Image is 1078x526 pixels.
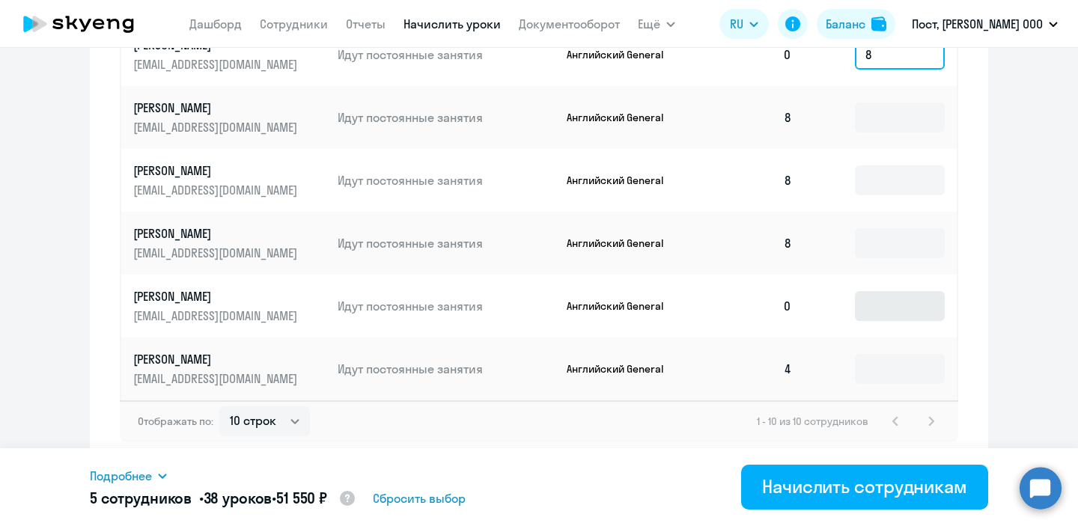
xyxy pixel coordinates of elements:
[133,100,326,135] a: [PERSON_NAME][EMAIL_ADDRESS][DOMAIN_NAME]
[519,16,620,31] a: Документооборот
[567,48,679,61] p: Английский General
[133,308,301,324] p: [EMAIL_ADDRESS][DOMAIN_NAME]
[276,489,327,507] span: 51 550 ₽
[567,299,679,313] p: Английский General
[699,275,804,337] td: 0
[699,23,804,86] td: 0
[133,182,301,198] p: [EMAIL_ADDRESS][DOMAIN_NAME]
[133,370,301,387] p: [EMAIL_ADDRESS][DOMAIN_NAME]
[133,162,301,179] p: [PERSON_NAME]
[338,109,555,126] p: Идут постоянные занятия
[871,16,886,31] img: balance
[404,16,501,31] a: Начислить уроки
[904,6,1065,42] button: Пост, [PERSON_NAME] ООО
[567,236,679,250] p: Английский General
[699,212,804,275] td: 8
[338,46,555,63] p: Идут постоянные занятия
[699,86,804,149] td: 8
[567,362,679,376] p: Английский General
[699,149,804,212] td: 8
[338,235,555,251] p: Идут постоянные занятия
[757,415,868,428] span: 1 - 10 из 10 сотрудников
[133,37,326,73] a: [PERSON_NAME][EMAIL_ADDRESS][DOMAIN_NAME]
[338,172,555,189] p: Идут постоянные занятия
[762,474,967,498] div: Начислить сотрудникам
[699,337,804,400] td: 4
[826,15,865,33] div: Баланс
[133,225,301,242] p: [PERSON_NAME]
[189,16,242,31] a: Дашборд
[338,298,555,314] p: Идут постоянные занятия
[133,225,326,261] a: [PERSON_NAME][EMAIL_ADDRESS][DOMAIN_NAME]
[260,16,328,31] a: Сотрудники
[730,15,743,33] span: RU
[138,415,213,428] span: Отображать по:
[912,15,1043,33] p: Пост, [PERSON_NAME] ООО
[90,488,356,510] h5: 5 сотрудников • •
[638,15,660,33] span: Ещё
[133,288,326,324] a: [PERSON_NAME][EMAIL_ADDRESS][DOMAIN_NAME]
[90,467,152,485] span: Подробнее
[741,465,988,510] button: Начислить сотрудникам
[567,174,679,187] p: Английский General
[133,119,301,135] p: [EMAIL_ADDRESS][DOMAIN_NAME]
[133,288,301,305] p: [PERSON_NAME]
[338,361,555,377] p: Идут постоянные занятия
[133,351,301,367] p: [PERSON_NAME]
[817,9,895,39] button: Балансbalance
[133,56,301,73] p: [EMAIL_ADDRESS][DOMAIN_NAME]
[204,489,272,507] span: 38 уроков
[133,351,326,387] a: [PERSON_NAME][EMAIL_ADDRESS][DOMAIN_NAME]
[638,9,675,39] button: Ещё
[373,489,466,507] span: Сбросить выбор
[346,16,386,31] a: Отчеты
[133,245,301,261] p: [EMAIL_ADDRESS][DOMAIN_NAME]
[719,9,769,39] button: RU
[567,111,679,124] p: Английский General
[133,162,326,198] a: [PERSON_NAME][EMAIL_ADDRESS][DOMAIN_NAME]
[133,100,301,116] p: [PERSON_NAME]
